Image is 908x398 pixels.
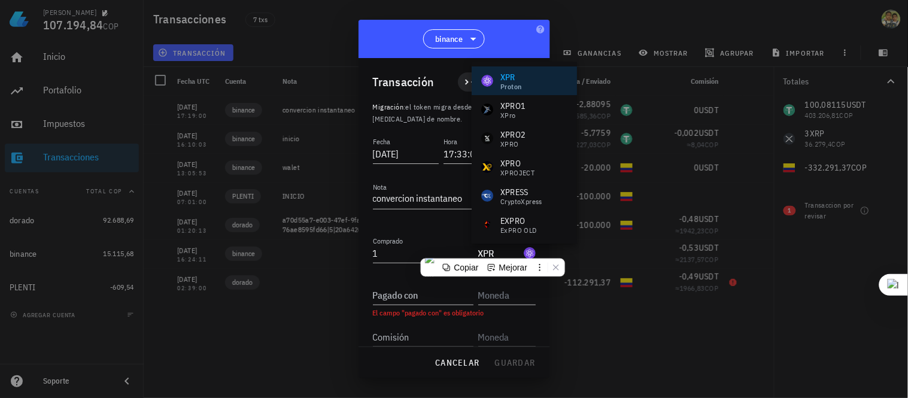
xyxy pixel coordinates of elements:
div: XPRESS [500,186,542,198]
input: Moneda [478,327,533,347]
div: XPR-icon [481,75,493,87]
div: XPRO [500,157,535,169]
span: el token migra desde una red a otra y/o [MEDICAL_DATA] de nombre. [373,102,531,123]
div: XPR [500,71,521,83]
div: XPROJECT [500,169,535,177]
div: XPRESS-icon [481,190,493,202]
div: Proton [500,83,521,90]
div: XPRO-icon [481,161,493,173]
button: cancelar [430,352,484,373]
div: XPRO1-icon [481,104,493,116]
input: Moneda [478,244,521,263]
div: CryptoXpress [500,198,542,205]
div: XPRO1 [500,100,526,112]
span: binance [436,33,463,45]
label: Hora [444,137,457,146]
label: Fecha [373,137,390,146]
p: : [373,101,536,125]
div: XPRO2 [500,129,526,141]
div: XPR-icon [524,247,536,259]
div: XPRO [500,141,526,148]
div: El campo "pagado con" es obligatorio [373,309,536,317]
label: Nota [373,183,387,192]
div: Transacción [373,72,435,92]
div: XPro [500,112,526,119]
div: EXPRO-icon [481,218,493,230]
span: Migración [373,102,404,111]
span: cancelar [435,357,479,368]
div: XPRO2-icon [481,132,493,144]
input: Moneda [478,285,533,305]
div: EXPRO [500,215,537,227]
div: ExPRO OLD [500,227,537,234]
label: Comprado [373,236,403,245]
